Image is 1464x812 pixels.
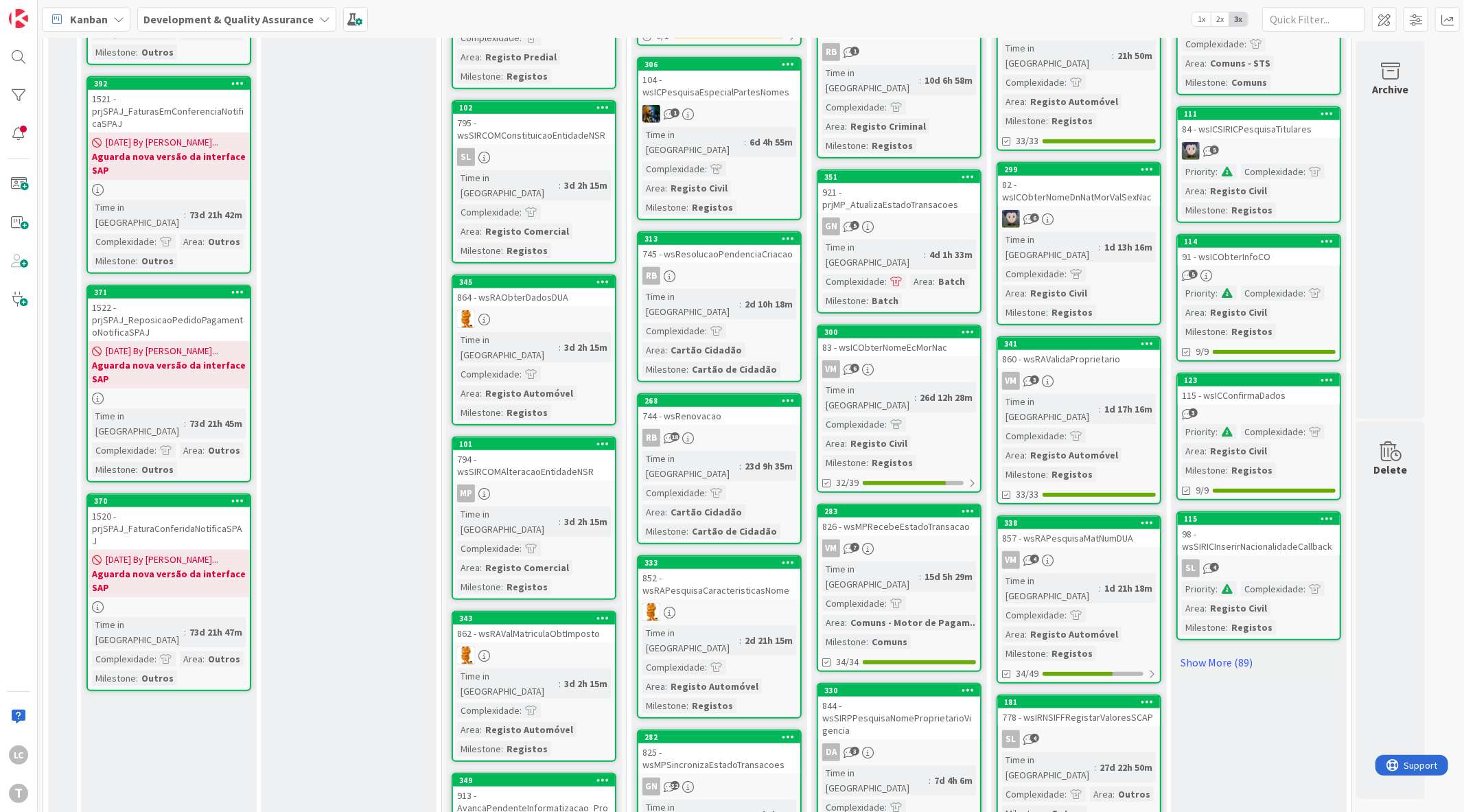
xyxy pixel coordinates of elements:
[453,114,615,144] div: 795 - wsSIRCOMConstituicaoEntidadeNSR
[845,119,847,134] span: :
[457,49,480,65] div: Area
[1216,286,1218,301] span: :
[559,340,561,355] span: :
[453,276,615,288] div: 345
[561,178,611,193] div: 3d 2h 15m
[154,234,156,249] span: :
[1002,94,1025,109] div: Area
[1065,75,1067,90] span: :
[822,382,914,413] div: Time in [GEOGRAPHIC_DATA]
[1025,94,1027,109] span: :
[1226,75,1228,90] span: :
[868,293,902,308] div: Batch
[1303,286,1305,301] span: :
[845,436,847,451] span: :
[88,286,250,299] div: 371
[686,362,688,377] span: :
[1099,240,1101,255] span: :
[482,224,572,239] div: Registo Comercial
[180,443,202,458] div: Area
[1216,424,1218,439] span: :
[1189,270,1198,279] span: 5
[642,105,660,123] img: JC
[822,218,840,235] div: GN
[459,103,615,113] div: 102
[453,288,615,306] div: 864 - wsRAObterDadosDUA
[452,437,616,600] a: 101794 - wsSIRCOMAlteracaoEntidadeNSRMPTime in [GEOGRAPHIC_DATA]:3d 2h 15mComplexidade:Area:Regis...
[453,102,615,144] div: 102795 - wsSIRCOMConstituicaoEntidadeNSR
[143,12,314,26] b: Development & Quality Assurance
[1002,305,1046,320] div: Milestone
[1226,463,1228,478] span: :
[1182,202,1226,218] div: Milestone
[457,224,480,239] div: Area
[998,163,1160,206] div: 29982 - wsICObterNomeDnNatMorValSexNac
[998,163,1160,176] div: 299
[638,71,800,101] div: 104 - wsICPesquisaEspecialPartesNomes
[1002,286,1025,301] div: Area
[202,443,205,458] span: :
[868,138,916,153] div: Registos
[1002,113,1046,128] div: Milestone
[1099,402,1101,417] span: :
[88,299,250,341] div: 1522 - prjSPAJ_ReposicaoPedidoPagamentoNotificaSPAJ
[1189,408,1198,417] span: 3
[644,60,800,69] div: 306
[457,205,520,220] div: Complexidade
[933,274,935,289] span: :
[1184,109,1340,119] div: 111
[453,450,615,480] div: 794 - wsSIRCOMAlteracaoEntidadeNSR
[638,233,800,245] div: 313
[29,2,62,19] span: Support
[138,253,177,268] div: Outros
[503,405,551,420] div: Registos
[1207,56,1274,71] div: Comuns - STS
[1241,424,1303,439] div: Complexidade
[746,135,796,150] div: 6d 4h 55m
[818,171,980,183] div: 351
[1178,108,1340,120] div: 111
[1046,305,1048,320] span: :
[482,386,577,401] div: Registo Automóvel
[457,148,475,166] div: SL
[638,395,800,407] div: 268
[642,451,739,481] div: Time in [GEOGRAPHIC_DATA]
[88,78,250,132] div: 3921521 - prjSPAJ_FaturasEmConferenciaNotificaSPAJ
[916,390,976,405] div: 26d 12h 28m
[1101,240,1156,255] div: 1d 13h 16m
[818,326,980,356] div: 30083 - wsICObterNomeEcMorNac
[1048,113,1096,128] div: Registos
[644,234,800,244] div: 313
[1065,266,1067,281] span: :
[850,364,859,373] span: 6
[453,148,615,166] div: SL
[638,58,800,101] div: 306104 - wsICPesquisaEspecialPartesNomes
[1205,305,1207,320] span: :
[1184,375,1340,385] div: 123
[1228,324,1276,339] div: Registos
[1196,345,1209,359] span: 9/9
[452,100,616,264] a: 102795 - wsSIRCOMConstituicaoEntidadeNSRSLTime in [GEOGRAPHIC_DATA]:3d 2h 15mComplexidade:Area:Re...
[184,207,186,222] span: :
[638,395,800,425] div: 268744 - wsRenovacao
[482,49,560,65] div: Registo Predial
[910,274,933,289] div: Area
[914,390,916,405] span: :
[998,338,1160,368] div: 341860 - wsRAValidaProprietario
[1002,40,1112,71] div: Time in [GEOGRAPHIC_DATA]
[644,396,800,406] div: 268
[1027,448,1122,463] div: Registo Automóvel
[1025,448,1027,463] span: :
[457,243,501,258] div: Milestone
[822,240,924,270] div: Time in [GEOGRAPHIC_DATA]
[637,57,802,220] a: 306104 - wsICPesquisaEspecialPartesNomesJCTime in [GEOGRAPHIC_DATA]:6d 4h 55mComplexidade:Area:Re...
[818,338,980,356] div: 83 - wsICObterNomeEcMorNac
[1176,373,1341,500] a: 123115 - wsICConfirmaDadosPriority:Complexidade:Area:Registo CivilMilestone:Registos9/9
[1226,324,1228,339] span: :
[817,170,981,314] a: 351921 - prjMP_AtualizaEstadoTransacoesGNTime in [GEOGRAPHIC_DATA]:4d 1h 33mComplexidade:Area:Bat...
[866,455,868,470] span: :
[998,338,1160,350] div: 341
[818,326,980,338] div: 300
[638,407,800,425] div: 744 - wsRenovacao
[688,200,736,215] div: Registos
